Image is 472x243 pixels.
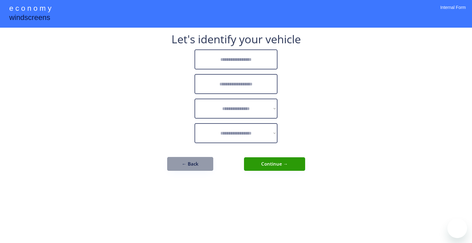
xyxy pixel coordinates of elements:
div: e c o n o m y [9,3,51,15]
div: Internal Form [440,5,466,18]
div: windscreens [9,12,50,24]
iframe: Button to launch messaging window [447,218,467,238]
button: Continue → [244,157,305,171]
button: ← Back [167,157,213,171]
div: Let's identify your vehicle [171,34,301,45]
